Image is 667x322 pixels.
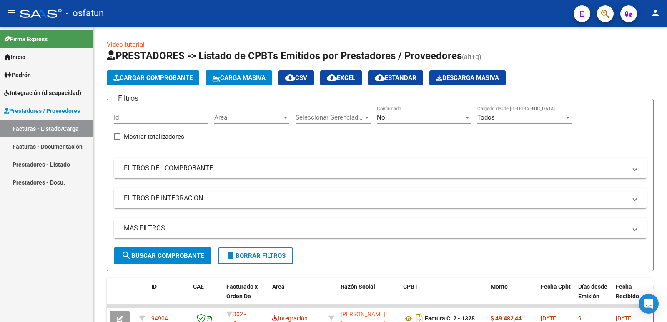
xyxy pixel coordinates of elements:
[278,70,314,85] button: CSV
[320,70,362,85] button: EXCEL
[578,283,607,300] span: Días desde Emisión
[327,74,355,82] span: EXCEL
[425,315,475,322] strong: Factura C: 2 - 1328
[148,278,190,315] datatable-header-cell: ID
[113,74,193,82] span: Cargar Comprobante
[4,52,25,62] span: Inicio
[124,132,184,142] span: Mostrar totalizadores
[107,41,145,48] a: Video tutorial
[4,88,81,97] span: Integración (discapacidad)
[4,106,80,115] span: Prestadores / Proveedores
[206,70,272,85] button: Carga Masiva
[151,315,168,322] span: 94904
[537,278,575,315] datatable-header-cell: Fecha Cpbt
[124,224,627,233] mat-panel-title: MAS FILTROS
[121,252,204,260] span: Buscar Comprobante
[575,278,612,315] datatable-header-cell: Días desde Emisión
[491,283,508,290] span: Monto
[368,70,423,85] button: Estandar
[214,114,282,121] span: Area
[124,194,627,203] mat-panel-title: FILTROS DE INTEGRACION
[226,252,286,260] span: Borrar Filtros
[327,72,337,82] mat-icon: cloud_download
[377,114,385,121] span: No
[114,188,647,208] mat-expansion-panel-header: FILTROS DE INTEGRACION
[272,315,308,322] span: Integración
[375,72,385,82] mat-icon: cloud_download
[578,315,582,322] span: 9
[285,72,295,82] mat-icon: cloud_download
[541,315,558,322] span: [DATE]
[7,8,17,18] mat-icon: menu
[375,74,416,82] span: Estandar
[296,114,363,121] span: Seleccionar Gerenciador
[151,283,157,290] span: ID
[462,53,481,61] span: (alt+q)
[66,4,104,22] span: - osfatun
[400,278,487,315] datatable-header-cell: CPBT
[616,315,633,322] span: [DATE]
[487,278,537,315] datatable-header-cell: Monto
[114,247,211,264] button: Buscar Comprobante
[337,278,400,315] datatable-header-cell: Razón Social
[114,158,647,178] mat-expansion-panel-header: FILTROS DEL COMPROBANTE
[190,278,223,315] datatable-header-cell: CAE
[193,283,204,290] span: CAE
[285,74,307,82] span: CSV
[650,8,660,18] mat-icon: person
[477,114,495,121] span: Todos
[639,294,659,314] div: Open Intercom Messenger
[114,92,143,104] h3: Filtros
[107,50,462,62] span: PRESTADORES -> Listado de CPBTs Emitidos por Prestadores / Proveedores
[212,74,266,82] span: Carga Masiva
[124,164,627,173] mat-panel-title: FILTROS DEL COMPROBANTE
[269,278,325,315] datatable-header-cell: Area
[491,315,522,322] strong: $ 49.482,44
[616,283,639,300] span: Fecha Recibido
[403,283,418,290] span: CPBT
[436,74,499,82] span: Descarga Masiva
[223,278,269,315] datatable-header-cell: Facturado x Orden De
[429,70,506,85] button: Descarga Masiva
[121,250,131,260] mat-icon: search
[272,283,285,290] span: Area
[107,70,199,85] button: Cargar Comprobante
[226,283,258,300] span: Facturado x Orden De
[218,247,293,264] button: Borrar Filtros
[541,283,571,290] span: Fecha Cpbt
[612,278,650,315] datatable-header-cell: Fecha Recibido
[4,70,31,80] span: Padrón
[4,35,48,44] span: Firma Express
[114,218,647,238] mat-expansion-panel-header: MAS FILTROS
[429,70,506,85] app-download-masive: Descarga masiva de comprobantes (adjuntos)
[226,250,236,260] mat-icon: delete
[341,283,375,290] span: Razón Social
